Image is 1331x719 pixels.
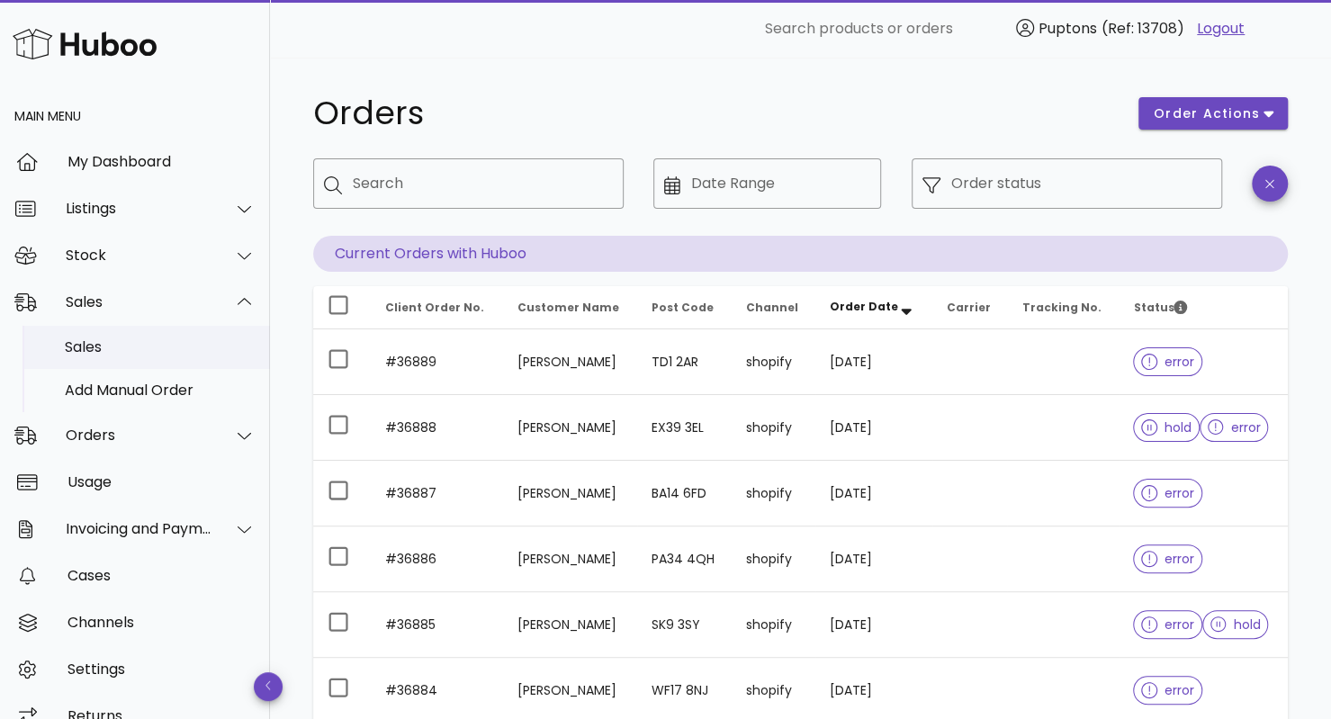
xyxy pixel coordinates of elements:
span: Order Date [830,299,898,314]
td: #36886 [371,526,502,592]
span: Customer Name [517,300,618,315]
a: Logout [1197,18,1245,40]
td: [PERSON_NAME] [502,395,637,461]
td: [PERSON_NAME] [502,526,637,592]
div: Settings [67,661,256,678]
td: PA34 4QH [637,526,732,592]
p: Current Orders with Huboo [313,236,1288,272]
th: Tracking No. [1007,286,1119,329]
span: Client Order No. [385,300,484,315]
span: Channel [746,300,798,315]
div: Invoicing and Payments [66,520,212,537]
td: shopify [732,592,815,658]
span: error [1141,618,1194,631]
span: error [1141,553,1194,565]
td: #36889 [371,329,502,395]
span: Post Code [652,300,714,315]
td: [DATE] [815,395,932,461]
button: order actions [1138,97,1288,130]
td: [DATE] [815,592,932,658]
td: #36888 [371,395,502,461]
th: Customer Name [502,286,637,329]
td: [DATE] [815,329,932,395]
div: Channels [67,614,256,631]
span: Status [1133,300,1187,315]
td: EX39 3EL [637,395,732,461]
span: error [1141,355,1194,368]
div: Usage [67,473,256,490]
th: Channel [732,286,815,329]
div: Stock [66,247,212,264]
span: error [1141,487,1194,499]
td: shopify [732,395,815,461]
td: [PERSON_NAME] [502,592,637,658]
div: Listings [66,200,212,217]
td: [DATE] [815,526,932,592]
td: #36887 [371,461,502,526]
td: [DATE] [815,461,932,526]
td: [PERSON_NAME] [502,461,637,526]
th: Post Code [637,286,732,329]
div: My Dashboard [67,153,256,170]
div: Cases [67,567,256,584]
td: shopify [732,461,815,526]
td: shopify [732,526,815,592]
span: hold [1210,618,1261,631]
th: Carrier [932,286,1008,329]
span: Tracking No. [1021,300,1101,315]
div: Add Manual Order [65,382,256,399]
span: order actions [1153,104,1261,123]
span: Carrier [947,300,991,315]
div: Orders [66,427,212,444]
div: Sales [65,338,256,355]
div: Sales [66,293,212,310]
th: Order Date: Sorted descending. Activate to remove sorting. [815,286,932,329]
th: Status [1119,286,1288,329]
span: hold [1141,421,1192,434]
span: (Ref: 13708) [1102,18,1184,39]
td: [PERSON_NAME] [502,329,637,395]
td: TD1 2AR [637,329,732,395]
td: BA14 6FD [637,461,732,526]
img: Huboo Logo [13,24,157,63]
td: #36885 [371,592,502,658]
span: Puptons [1039,18,1097,39]
span: error [1141,684,1194,697]
th: Client Order No. [371,286,502,329]
h1: Orders [313,97,1117,130]
span: error [1208,421,1261,434]
td: SK9 3SY [637,592,732,658]
td: shopify [732,329,815,395]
